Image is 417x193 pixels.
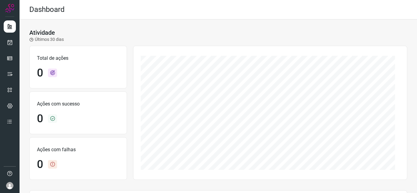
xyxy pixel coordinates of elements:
h1: 0 [37,112,43,125]
p: Ações com falhas [37,146,119,153]
p: Ações com sucesso [37,100,119,108]
h1: 0 [37,158,43,171]
h3: Atividade [29,29,55,36]
img: Logo [5,4,14,13]
img: avatar-user-boy.jpg [6,182,13,189]
p: Total de ações [37,55,119,62]
h2: Dashboard [29,5,65,14]
p: Últimos 30 dias [29,36,64,43]
h1: 0 [37,66,43,80]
